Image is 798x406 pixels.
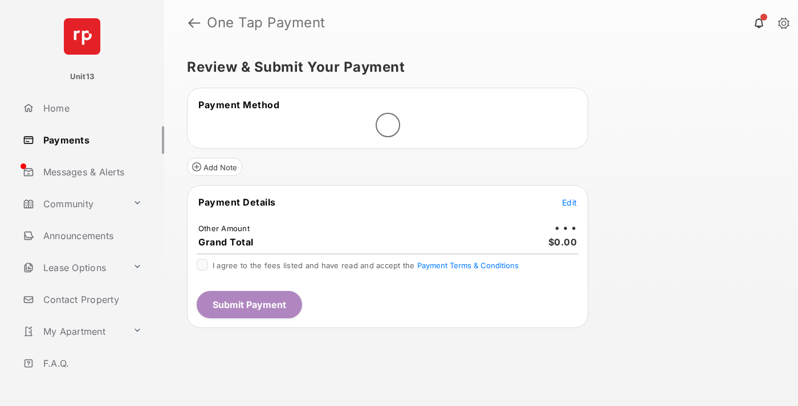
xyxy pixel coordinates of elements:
[548,236,577,248] span: $0.00
[198,196,276,208] span: Payment Details
[18,126,164,154] a: Payments
[562,196,577,208] button: Edit
[18,190,128,218] a: Community
[18,222,164,249] a: Announcements
[187,60,766,74] h5: Review & Submit Your Payment
[417,261,519,270] button: I agree to the fees listed and have read and accept the
[18,286,164,313] a: Contact Property
[64,18,100,55] img: svg+xml;base64,PHN2ZyB4bWxucz0iaHR0cDovL3d3dy53My5vcmcvMjAwMC9zdmciIHdpZHRoPSI2NCIgaGVpZ2h0PSI2NC...
[562,198,577,207] span: Edit
[198,223,250,233] td: Other Amount
[213,261,519,270] span: I agree to the fees listed and have read and accept the
[18,95,164,122] a: Home
[18,350,164,377] a: F.A.Q.
[198,236,254,248] span: Grand Total
[18,254,128,281] a: Lease Options
[207,16,325,30] strong: One Tap Payment
[70,71,95,83] p: Unit13
[18,318,128,345] a: My Apartment
[197,291,302,318] button: Submit Payment
[18,158,164,186] a: Messages & Alerts
[198,99,279,110] span: Payment Method
[187,158,242,176] button: Add Note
